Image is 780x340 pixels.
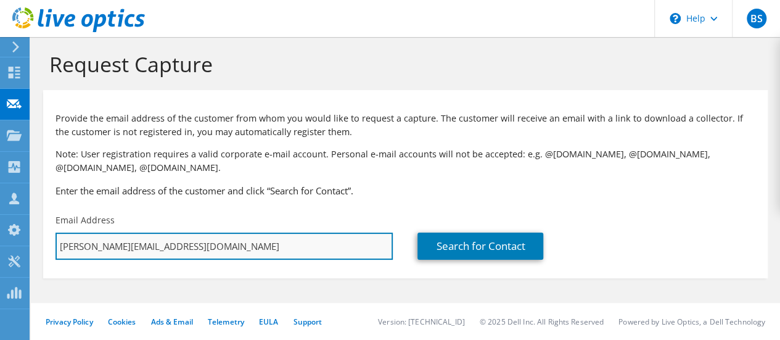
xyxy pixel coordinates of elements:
[108,317,136,327] a: Cookies
[46,317,93,327] a: Privacy Policy
[293,317,322,327] a: Support
[417,233,543,260] a: Search for Contact
[747,9,766,28] span: BS
[55,112,755,139] p: Provide the email address of the customer from whom you would like to request a capture. The cust...
[618,317,765,327] li: Powered by Live Optics, a Dell Technology
[670,13,681,24] svg: \n
[378,317,465,327] li: Version: [TECHNICAL_ID]
[49,51,755,77] h1: Request Capture
[151,317,193,327] a: Ads & Email
[259,317,278,327] a: EULA
[55,214,115,226] label: Email Address
[55,147,755,175] p: Note: User registration requires a valid corporate e-mail account. Personal e-mail accounts will ...
[55,184,755,197] h3: Enter the email address of the customer and click “Search for Contact”.
[480,317,604,327] li: © 2025 Dell Inc. All Rights Reserved
[208,317,244,327] a: Telemetry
